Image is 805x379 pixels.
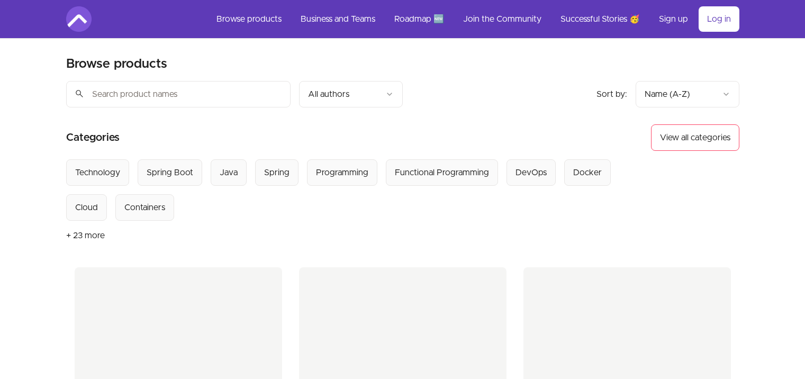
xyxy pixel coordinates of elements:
[386,6,453,32] a: Roadmap 🆕
[220,166,238,179] div: Java
[299,81,403,107] button: Filter by author
[552,6,648,32] a: Successful Stories 🥳
[596,90,627,98] span: Sort by:
[515,166,547,179] div: DevOps
[651,124,739,151] button: View all categories
[66,6,92,32] img: Amigoscode logo
[147,166,193,179] div: Spring Boot
[75,86,84,101] span: search
[455,6,550,32] a: Join the Community
[208,6,290,32] a: Browse products
[66,124,120,151] h2: Categories
[124,201,165,214] div: Containers
[66,56,167,73] h2: Browse products
[316,166,368,179] div: Programming
[264,166,290,179] div: Spring
[75,201,98,214] div: Cloud
[636,81,739,107] button: Product sort options
[75,166,120,179] div: Technology
[292,6,384,32] a: Business and Teams
[208,6,739,32] nav: Main
[573,166,602,179] div: Docker
[66,81,291,107] input: Search product names
[699,6,739,32] a: Log in
[66,221,105,250] button: + 23 more
[650,6,697,32] a: Sign up
[395,166,489,179] div: Functional Programming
